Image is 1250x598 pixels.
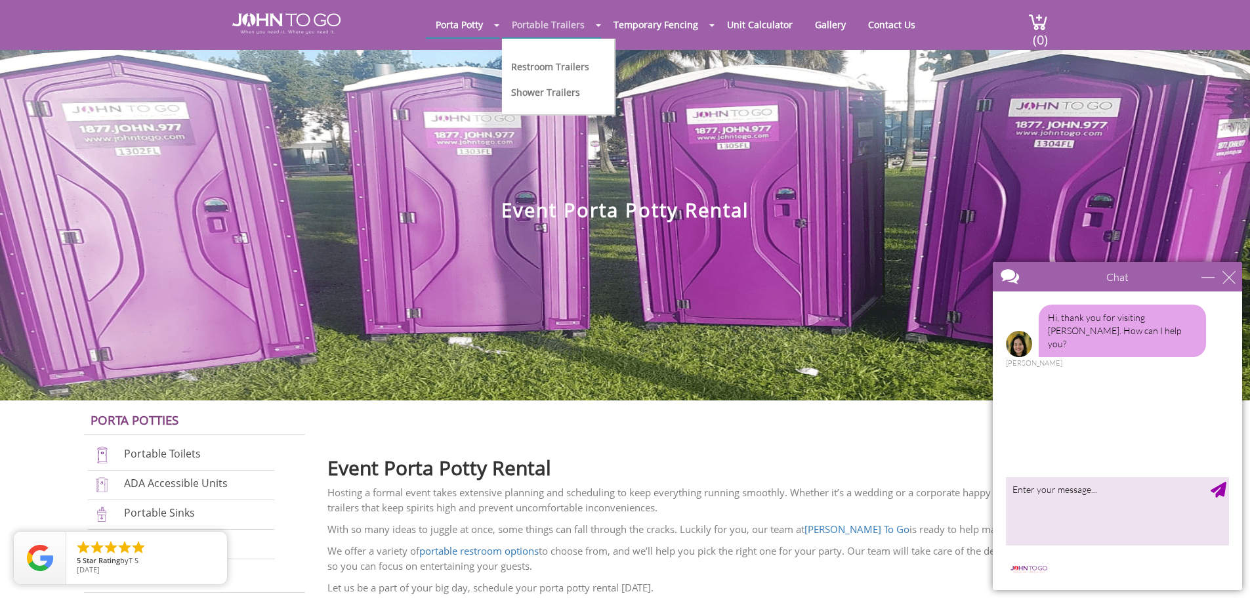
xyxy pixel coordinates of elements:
span: Hosting a formal event takes extensive planning and scheduling to keep everything running smoothl... [327,486,1220,514]
a: Contact Us [858,12,925,37]
a: Temporary Fencing [604,12,708,37]
li:  [103,540,119,555]
a: Unit Calculator [717,12,802,37]
li:  [117,540,133,555]
span: T S [129,555,138,565]
span: With so many ideas to juggle at once, some things can fall through the cracks. Luckily for you, o... [327,523,1180,536]
a: Portable Toilets [124,447,201,461]
img: JOHN to go [232,13,341,34]
a: [PERSON_NAME] To Go [804,523,909,536]
span: (0) [1032,20,1048,49]
img: portable-sinks-new.png [88,505,116,523]
a: Gallery [805,12,856,37]
span: [DATE] [77,565,100,574]
img: Review Rating [27,545,53,571]
li:  [89,540,105,555]
a: Porta Potties [91,412,178,428]
a: portable restroom options [419,544,539,557]
iframe: Live Chat Box [985,254,1250,598]
span: 5 [77,555,81,565]
h2: Event Porta Potty Rental [327,450,1230,479]
span: We offer a variety of to choose from, and we’ll help you pick the right one for your party. Our t... [327,544,1222,572]
li:  [75,540,91,555]
li:  [131,540,146,555]
img: ADA-units-new.png [88,476,116,494]
a: Portable Trailers [502,12,594,37]
a: ADA Accessible Units [124,476,228,490]
a: Portable Sinks [124,505,195,520]
span: by [77,557,217,566]
span: Star Rating [83,555,120,565]
img: portable-toilets-new.png [88,446,116,464]
img: cart a [1028,13,1048,31]
a: Porta Potty [426,12,493,37]
span: Let us be a part of your big day, schedule your porta potty rental [DATE]. [327,581,654,594]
